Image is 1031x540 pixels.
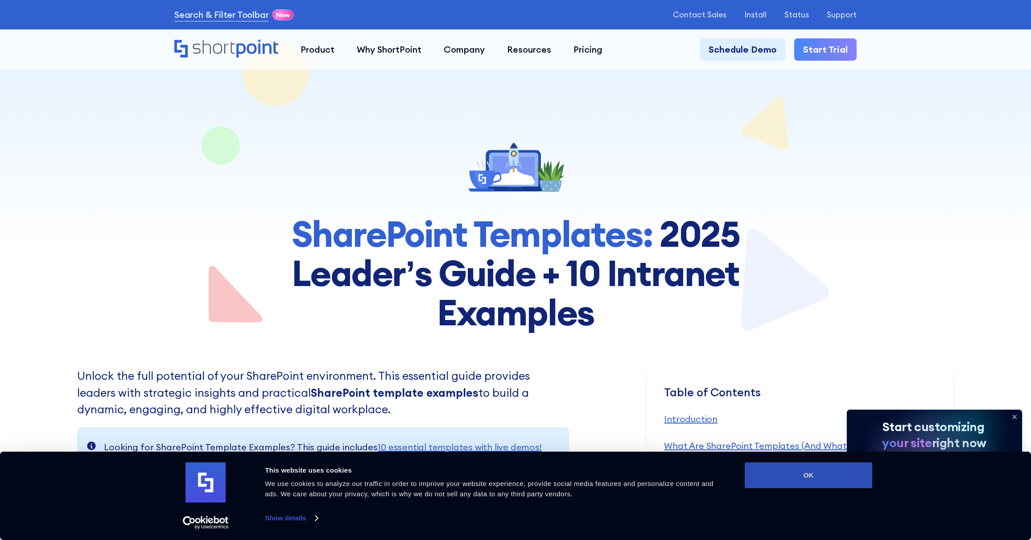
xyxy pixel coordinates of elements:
a: Home [174,40,278,59]
span: We use cookies to analyze our traffic in order to improve your website experience, provide social... [265,480,713,498]
p: Unlock the full potential of your SharePoint environment. This essential guide provides leaders w... [77,368,569,418]
strong: 2025 Leader’s Guide + 10 Intranet Examples [292,211,739,335]
div: Looking for SharePoint Template Examples? This guide includes [104,440,541,454]
a: Company [433,38,496,61]
a: Support [827,10,857,19]
div: Table of Contents ‍ [664,386,936,412]
a: Pricing [562,38,614,61]
a: Usercentrics Cookiebot - opens in a new window [167,516,245,529]
div: Resources [507,43,551,56]
a: 10 essential templates with live demos! [378,441,541,453]
div: Company [444,43,485,56]
a: Why ShortPoint [346,38,433,61]
div: This website uses cookies [265,465,725,476]
a: What Are SharePoint Templates (And What Do Most Get Wrong?)‍ [664,440,904,465]
a: Install [744,10,767,19]
a: Search & Filter Toolbar [174,8,268,21]
a: Schedule Demo [700,38,785,61]
strong: SharePoint template examples [311,386,478,400]
a: Start Trial [794,38,857,61]
a: Product [289,38,346,61]
a: Status [784,10,809,19]
div: Product [301,43,334,56]
a: Introduction‍ [664,413,718,424]
div: Pricing [573,43,602,56]
a: Resources [496,38,562,61]
img: logo [186,462,226,503]
a: Show details [265,511,318,525]
strong: SharePoint Templates: [292,211,653,256]
button: OK [745,462,872,488]
a: Contact Sales [673,10,726,19]
div: Why ShortPoint [357,43,421,56]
